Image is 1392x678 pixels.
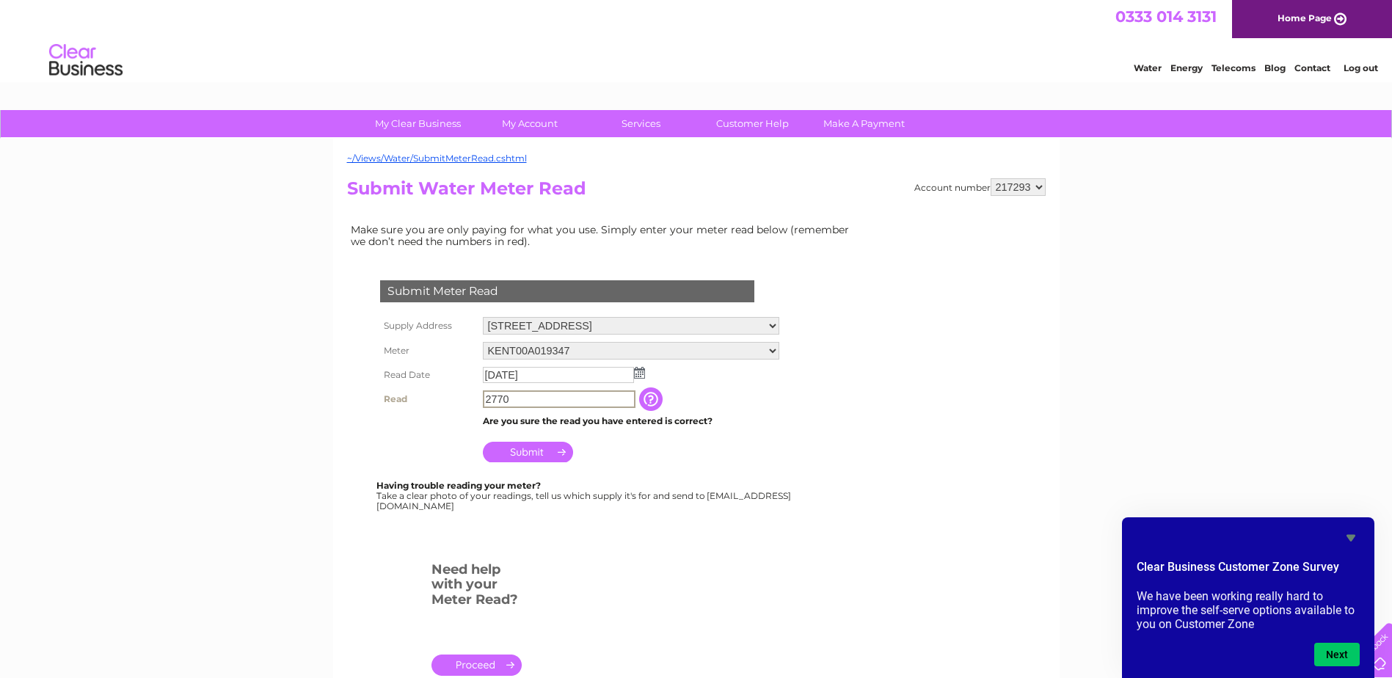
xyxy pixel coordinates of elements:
[580,110,702,137] a: Services
[347,178,1046,206] h2: Submit Water Meter Read
[1294,62,1330,73] a: Contact
[431,559,522,615] h3: Need help with your Meter Read?
[376,387,479,412] th: Read
[1342,529,1360,547] button: Hide survey
[1170,62,1203,73] a: Energy
[1137,529,1360,666] div: Clear Business Customer Zone Survey
[479,412,783,431] td: Are you sure the read you have entered is correct?
[1115,7,1217,26] a: 0333 014 3131
[376,480,541,491] b: Having trouble reading your meter?
[1134,62,1162,73] a: Water
[347,220,861,251] td: Make sure you are only paying for what you use. Simply enter your meter read below (remember we d...
[639,387,666,411] input: Information
[376,363,479,387] th: Read Date
[376,338,479,363] th: Meter
[380,280,754,302] div: Submit Meter Read
[469,110,590,137] a: My Account
[376,313,479,338] th: Supply Address
[483,442,573,462] input: Submit
[1137,589,1360,631] p: We have been working really hard to improve the self-serve options available to you on Customer Zone
[431,655,522,676] a: .
[350,8,1043,71] div: Clear Business is a trading name of Verastar Limited (registered in [GEOGRAPHIC_DATA] No. 3667643...
[1211,62,1256,73] a: Telecoms
[1137,558,1360,583] h2: Clear Business Customer Zone Survey
[376,481,793,511] div: Take a clear photo of your readings, tell us which supply it's for and send to [EMAIL_ADDRESS][DO...
[914,178,1046,196] div: Account number
[357,110,478,137] a: My Clear Business
[1314,643,1360,666] button: Next question
[692,110,813,137] a: Customer Help
[347,153,527,164] a: ~/Views/Water/SubmitMeterRead.cshtml
[1344,62,1378,73] a: Log out
[634,367,645,379] img: ...
[1264,62,1286,73] a: Blog
[48,38,123,83] img: logo.png
[804,110,925,137] a: Make A Payment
